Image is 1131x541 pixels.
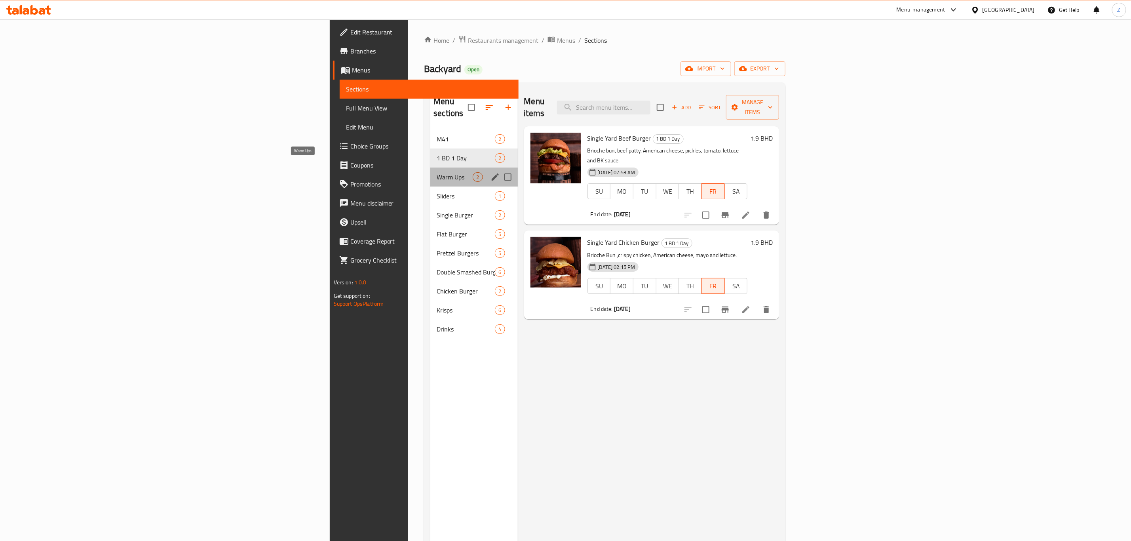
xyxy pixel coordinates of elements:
span: SU [591,186,608,197]
span: Sort [699,103,721,112]
span: 1.0.0 [354,277,367,288]
a: Edit menu item [741,210,751,220]
a: Upsell [333,213,519,232]
div: Single Burger2 [430,206,517,225]
span: Select to update [698,207,714,223]
nav: breadcrumb [424,35,785,46]
span: SU [591,280,608,292]
span: Version: [334,277,353,288]
span: [DATE] 07:53 AM [595,169,639,176]
span: 5 [495,230,504,238]
div: Krisps [437,305,495,315]
span: MO [614,280,630,292]
div: Krisps6 [430,301,517,320]
span: Single Yard Beef Burger [587,132,651,144]
div: Sliders1 [430,187,517,206]
span: Menus [557,36,575,45]
span: Sort sections [480,98,499,117]
span: Sections [584,36,607,45]
a: Coupons [333,156,519,175]
span: Flat Burger [437,229,495,239]
div: items [473,172,483,182]
span: Menu disclaimer [350,198,512,208]
button: MO [610,278,633,294]
span: 6 [495,307,504,314]
div: Drinks [437,324,495,334]
span: Menus [352,65,512,75]
span: 5 [495,250,504,257]
button: SA [724,183,748,199]
span: TU [637,186,653,197]
div: items [495,286,505,296]
span: TH [682,186,699,197]
nav: Menu sections [430,126,517,342]
button: WE [656,183,679,199]
button: FR [701,183,725,199]
div: items [495,210,505,220]
span: Single Yard Chicken Burger [587,236,660,248]
span: MO [614,186,630,197]
a: Promotions [333,175,519,194]
div: Sliders [437,191,495,201]
a: Menu disclaimer [333,194,519,213]
span: Edit Restaurant [350,27,512,37]
button: import [681,61,731,76]
a: Grocery Checklist [333,251,519,270]
span: 6 [495,269,504,276]
button: edit [489,171,501,183]
span: WE [660,186,676,197]
a: Menus [333,61,519,80]
span: Promotions [350,179,512,189]
div: Menu-management [897,5,945,15]
span: 1 BD 1 Day [662,239,692,248]
span: WE [660,280,676,292]
img: Single Yard Beef Burger [530,133,581,183]
div: items [495,324,505,334]
div: Pretzel Burgers5 [430,244,517,263]
button: Manage items [726,95,779,120]
span: 1 BD 1 Day [437,153,495,163]
span: End date: [591,304,613,314]
button: delete [757,206,776,225]
button: Add section [499,98,518,117]
a: Coverage Report [333,232,519,251]
span: Upsell [350,217,512,227]
span: TH [682,280,699,292]
div: Chicken Burger2 [430,282,517,301]
a: Menus [547,35,575,46]
img: Single Yard Chicken Burger [530,237,581,288]
div: M41 [437,134,495,144]
li: / [578,36,581,45]
button: SU [587,183,611,199]
button: export [734,61,785,76]
button: Branch-specific-item [716,206,735,225]
span: Sort items [694,101,726,114]
span: Z [1118,6,1121,14]
p: Brioche bun, beef patty, American cheese, pickles, tomato, lettuce and BK sauce. [587,146,748,166]
div: [GEOGRAPHIC_DATA] [983,6,1035,14]
a: Edit menu item [741,305,751,314]
span: import [687,64,725,74]
a: Choice Groups [333,137,519,156]
span: Chicken Burger [437,286,495,296]
span: Double Smashed Burger [437,267,495,277]
span: Select all sections [463,99,480,116]
button: TH [679,278,702,294]
span: Branches [350,46,512,56]
button: Add [669,101,694,114]
div: Warm Ups2edit [430,168,517,187]
button: MO [610,183,633,199]
h6: 1.9 BHD [751,133,773,144]
button: WE [656,278,679,294]
button: TH [679,183,702,199]
div: Double Smashed Burger6 [430,263,517,282]
span: Get support on: [334,291,370,301]
b: [DATE] [614,209,631,219]
span: Choice Groups [350,141,512,151]
div: items [495,248,505,258]
span: 2 [495,211,504,219]
span: Select section [652,99,669,116]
